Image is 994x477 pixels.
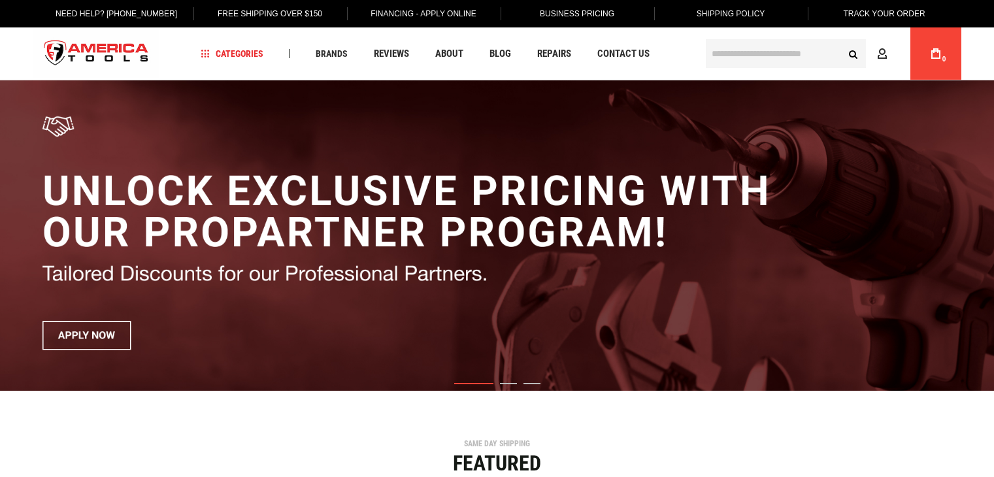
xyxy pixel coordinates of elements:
a: About [429,45,469,63]
a: store logo [33,29,160,78]
a: Categories [195,45,269,63]
a: Reviews [368,45,415,63]
span: 0 [942,56,946,63]
img: America Tools [33,29,160,78]
span: About [435,49,463,59]
span: Repairs [537,49,571,59]
a: Brands [310,45,354,63]
span: Brands [316,49,348,58]
span: Categories [201,49,263,58]
a: Contact Us [591,45,655,63]
a: Repairs [531,45,577,63]
span: Contact Us [597,49,650,59]
a: 0 [923,27,948,80]
span: Shipping Policy [697,9,765,18]
div: SAME DAY SHIPPING [30,440,965,448]
div: Featured [30,453,965,474]
span: Reviews [374,49,409,59]
a: Blog [484,45,517,63]
button: Search [841,41,866,66]
span: Blog [489,49,511,59]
